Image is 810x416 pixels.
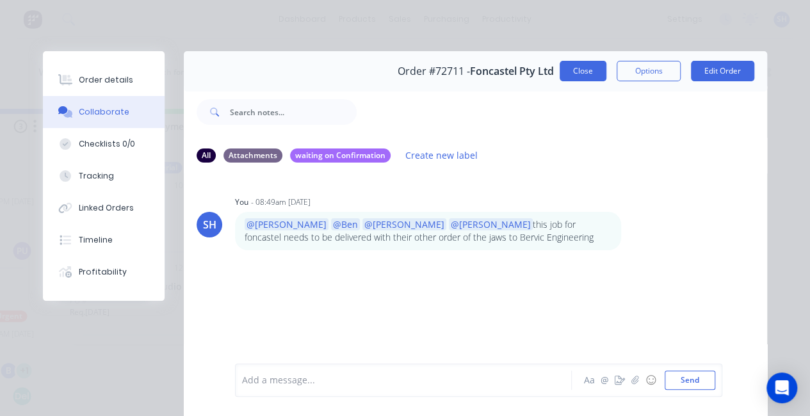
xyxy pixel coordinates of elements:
button: Create new label [398,147,484,164]
button: Profitability [43,256,165,288]
button: Linked Orders [43,192,165,224]
div: Open Intercom Messenger [766,372,797,403]
div: You [235,196,248,208]
div: All [197,148,216,163]
div: Timeline [79,234,113,246]
span: @Ben [331,218,360,230]
span: Order #72711 - [398,65,470,77]
button: Order details [43,64,165,96]
button: Edit Order [691,61,754,81]
div: Profitability [79,266,127,278]
div: Checklists 0/0 [79,138,135,150]
button: Timeline [43,224,165,256]
button: Tracking [43,160,165,192]
button: Close [560,61,606,81]
input: Search notes... [230,99,357,125]
button: Options [617,61,681,81]
button: Collaborate [43,96,165,128]
span: Foncastel Pty Ltd [470,65,554,77]
span: @[PERSON_NAME] [362,218,446,230]
div: Tracking [79,170,114,182]
p: this job for foncastel needs to be delivered with their other order of the jaws to Bervic Enginee... [245,218,612,244]
button: @ [597,372,612,388]
button: ☺ [643,372,658,388]
div: Linked Orders [79,202,134,214]
button: Send [665,371,715,390]
div: waiting on Confirmation [290,148,391,163]
div: SH [203,217,216,232]
div: - 08:49am [DATE] [251,196,311,208]
div: Attachments [223,148,282,163]
span: @[PERSON_NAME] [449,218,533,230]
button: Checklists 0/0 [43,128,165,160]
button: Aa [581,372,597,388]
div: Collaborate [79,106,129,118]
span: @[PERSON_NAME] [245,218,328,230]
div: Order details [79,74,133,86]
